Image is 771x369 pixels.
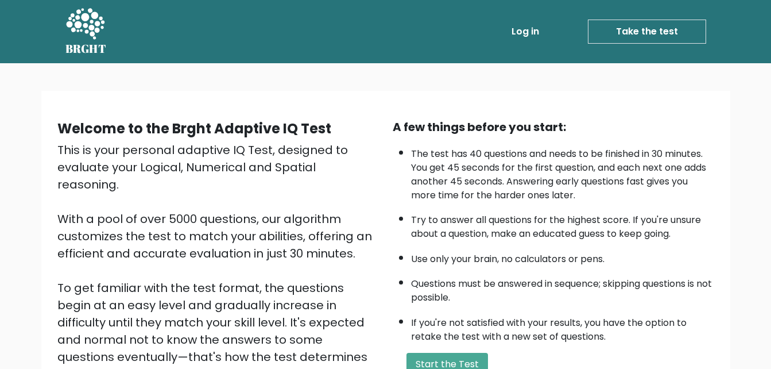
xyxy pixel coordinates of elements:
li: The test has 40 questions and needs to be finished in 30 minutes. You get 45 seconds for the firs... [411,141,714,202]
li: Try to answer all questions for the highest score. If you're unsure about a question, make an edu... [411,207,714,241]
li: If you're not satisfied with your results, you have the option to retake the test with a new set ... [411,310,714,344]
div: A few things before you start: [393,118,714,136]
h5: BRGHT [65,42,107,56]
a: Log in [507,20,544,43]
li: Questions must be answered in sequence; skipping questions is not possible. [411,271,714,305]
a: Take the test [588,20,706,44]
b: Welcome to the Brght Adaptive IQ Test [57,119,331,138]
li: Use only your brain, no calculators or pens. [411,247,714,266]
a: BRGHT [65,5,107,59]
